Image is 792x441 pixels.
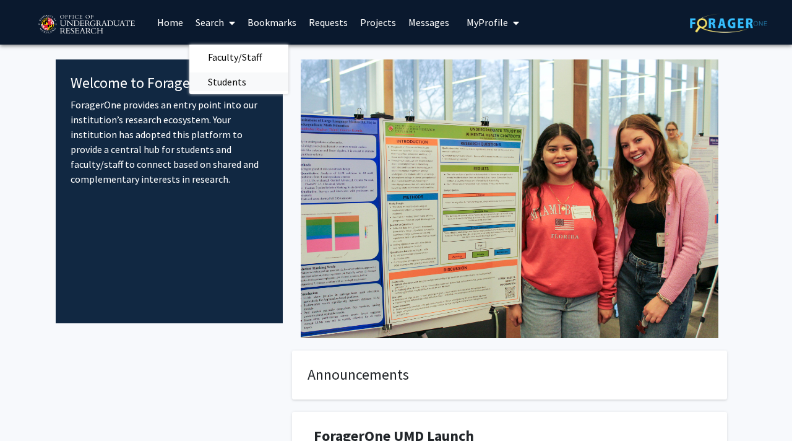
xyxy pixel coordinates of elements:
[71,97,268,186] p: ForagerOne provides an entry point into our institution’s research ecosystem. Your institution ha...
[301,59,718,338] img: Cover Image
[189,48,288,66] a: Faculty/Staff
[151,1,189,44] a: Home
[467,16,508,28] span: My Profile
[308,366,712,384] h4: Announcements
[189,72,288,91] a: Students
[189,1,241,44] a: Search
[71,74,268,92] h4: Welcome to ForagerOne
[402,1,455,44] a: Messages
[189,69,265,94] span: Students
[354,1,402,44] a: Projects
[303,1,354,44] a: Requests
[189,45,280,69] span: Faculty/Staff
[34,9,139,40] img: University of Maryland Logo
[241,1,303,44] a: Bookmarks
[690,14,767,33] img: ForagerOne Logo
[9,385,53,432] iframe: Chat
